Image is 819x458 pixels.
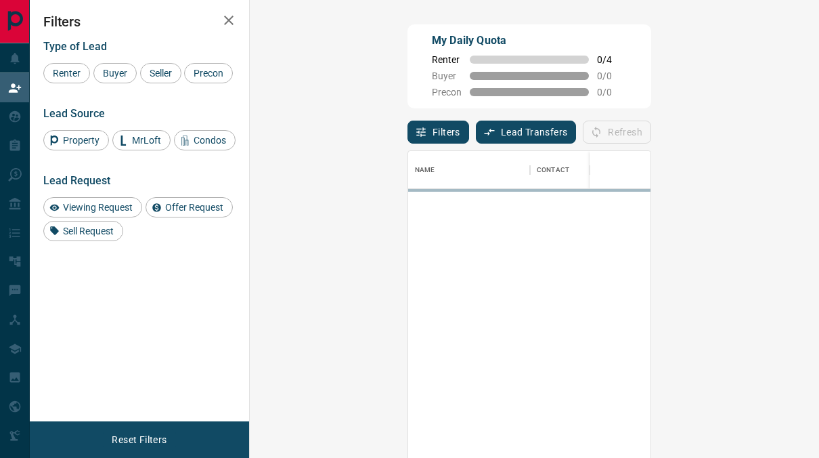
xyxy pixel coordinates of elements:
div: Condos [174,130,236,150]
div: Sell Request [43,221,123,241]
div: Renter [43,63,90,83]
span: 0 / 0 [597,70,627,81]
span: Viewing Request [58,202,137,213]
span: MrLoft [127,135,166,146]
div: Precon [184,63,233,83]
div: Offer Request [146,197,233,217]
div: MrLoft [112,130,171,150]
button: Filters [407,121,469,144]
span: 0 / 0 [597,87,627,98]
h2: Filters [43,14,236,30]
span: Renter [432,54,462,65]
button: Reset Filters [103,428,175,451]
div: Viewing Request [43,197,142,217]
span: Offer Request [160,202,228,213]
button: Lead Transfers [476,121,577,144]
div: Contact [537,151,569,189]
div: Contact [530,151,638,189]
span: Buyer [98,68,132,79]
span: Type of Lead [43,40,107,53]
div: Name [408,151,530,189]
span: Lead Request [43,174,110,187]
span: Seller [145,68,177,79]
span: Precon [432,87,462,98]
span: Precon [189,68,228,79]
div: Name [415,151,435,189]
span: Condos [189,135,231,146]
div: Property [43,130,109,150]
div: Seller [140,63,181,83]
div: Buyer [93,63,137,83]
p: My Daily Quota [432,33,627,49]
span: Sell Request [58,226,118,236]
span: Property [58,135,104,146]
span: Renter [48,68,85,79]
span: 0 / 4 [597,54,627,65]
span: Lead Source [43,107,105,120]
span: Buyer [432,70,462,81]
